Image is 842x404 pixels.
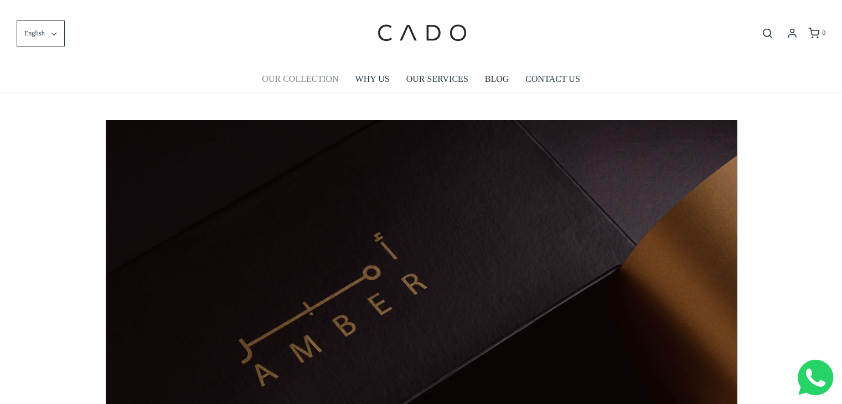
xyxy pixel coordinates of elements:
a: WHY US [355,66,390,92]
img: Whatsapp [798,360,833,395]
a: 0 [807,28,825,39]
span: Company name [316,46,370,55]
a: BLOG [485,66,509,92]
button: Open search bar [757,27,777,39]
span: Number of gifts [316,92,368,101]
img: cadogifting [374,8,468,58]
span: Last name [316,1,352,10]
a: OUR COLLECTION [262,66,338,92]
span: 0 [822,29,825,37]
a: OUR SERVICES [406,66,468,92]
a: CONTACT US [525,66,580,92]
span: English [24,28,45,39]
button: English [17,20,65,46]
